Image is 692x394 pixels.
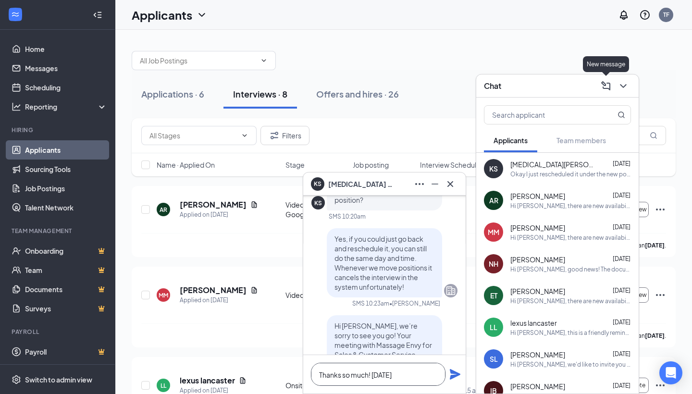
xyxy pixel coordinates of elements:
[449,369,461,380] svg: Plane
[618,111,625,119] svg: MagnifyingGlass
[285,160,305,170] span: Stage
[25,241,107,260] a: OnboardingCrown
[160,206,167,214] div: AR
[389,299,440,308] span: • [PERSON_NAME]
[510,350,565,359] span: [PERSON_NAME]
[613,382,630,389] span: [DATE]
[613,319,630,326] span: [DATE]
[600,80,612,92] svg: ComposeMessage
[510,160,597,169] span: [MEDICAL_DATA][PERSON_NAME]
[12,375,21,384] svg: Settings
[510,202,631,210] div: Hi [PERSON_NAME], there are new availabilities for an interview. This is a reminder to schedule y...
[329,212,366,221] div: SMS 10:20am
[196,9,208,21] svg: ChevronDown
[618,9,630,21] svg: Notifications
[490,291,497,300] div: ET
[489,196,498,205] div: AR
[180,199,247,210] h5: [PERSON_NAME]
[556,136,606,145] span: Team members
[180,285,247,295] h5: [PERSON_NAME]
[260,126,309,145] button: Filter Filters
[269,130,280,141] svg: Filter
[613,255,630,262] span: [DATE]
[510,234,631,242] div: Hi [PERSON_NAME], there are new availabilities for an interview. This is a reminder to schedule y...
[161,382,166,390] div: LL
[427,176,443,192] button: Minimize
[655,380,666,391] svg: Ellipses
[494,136,528,145] span: Applicants
[445,285,457,296] svg: Company
[25,260,107,280] a: TeamCrown
[489,164,498,173] div: KS
[510,360,631,369] div: Hi [PERSON_NAME], we'd like to invite you to a meeting with Massage Envy for Sales & Customer Ser...
[663,11,669,19] div: TF
[233,88,287,100] div: Interviews · 8
[414,178,425,190] svg: Ellipses
[25,102,108,111] div: Reporting
[250,201,258,209] svg: Document
[412,176,427,192] button: Ellipses
[334,234,432,291] span: Yes, if you could just go back and reschedule it, you can still do the same day and time. Wheneve...
[510,191,565,201] span: [PERSON_NAME]
[140,55,256,66] input: All Job Postings
[510,297,631,305] div: Hi [PERSON_NAME], there are new availabilities for an interview. This is a reminder to schedule y...
[93,10,102,20] svg: Collapse
[25,160,107,179] a: Sourcing Tools
[352,299,389,308] div: SMS 10:23am
[510,170,631,178] div: Okay I just rescheduled it under the new position! Thank you!
[510,265,631,273] div: Hi [PERSON_NAME], good news! The document signature request for Massage Envy - Sales & Customer S...
[11,10,20,19] svg: WorkstreamLogo
[613,192,630,199] span: [DATE]
[180,375,235,386] h5: lexus lancaster
[12,227,105,235] div: Team Management
[639,9,651,21] svg: QuestionInfo
[25,179,107,198] a: Job Postings
[659,361,682,384] div: Open Intercom Messenger
[25,299,107,318] a: SurveysCrown
[241,132,248,139] svg: ChevronDown
[510,286,565,296] span: [PERSON_NAME]
[510,318,557,328] span: lexus lancaster
[484,81,501,91] h3: Chat
[180,295,258,305] div: Applied on [DATE]
[616,78,631,94] button: ChevronDown
[645,242,665,249] b: [DATE]
[180,210,258,220] div: Applied on [DATE]
[420,160,481,170] span: Interview Schedule
[25,342,107,361] a: PayrollCrown
[598,78,614,94] button: ComposeMessage
[25,280,107,299] a: DocumentsCrown
[613,350,630,357] span: [DATE]
[655,204,666,215] svg: Ellipses
[510,382,565,391] span: [PERSON_NAME]
[613,287,630,294] span: [DATE]
[314,199,322,207] div: KS
[285,200,347,219] div: Video Interview - Google Meet
[25,78,107,97] a: Scheduling
[645,332,665,339] b: [DATE]
[285,381,347,390] div: Onsite Interview
[429,178,441,190] svg: Minimize
[141,88,204,100] div: Applications · 6
[250,286,258,294] svg: Document
[613,160,630,167] span: [DATE]
[618,80,629,92] svg: ChevronDown
[311,363,445,386] textarea: Thanks so much! [DATE]
[489,259,498,269] div: NH
[316,88,399,100] div: Offers and hires · 26
[157,160,215,170] span: Name · Applied On
[159,291,168,299] div: MM
[25,39,107,59] a: Home
[583,56,629,72] div: New message
[285,290,347,300] div: Video Interview
[149,130,237,141] input: All Stages
[239,377,247,384] svg: Document
[25,375,92,384] div: Switch to admin view
[488,227,499,237] div: MM
[510,223,565,233] span: [PERSON_NAME]
[613,223,630,231] span: [DATE]
[12,102,21,111] svg: Analysis
[484,106,598,124] input: Search applicant
[260,57,268,64] svg: ChevronDown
